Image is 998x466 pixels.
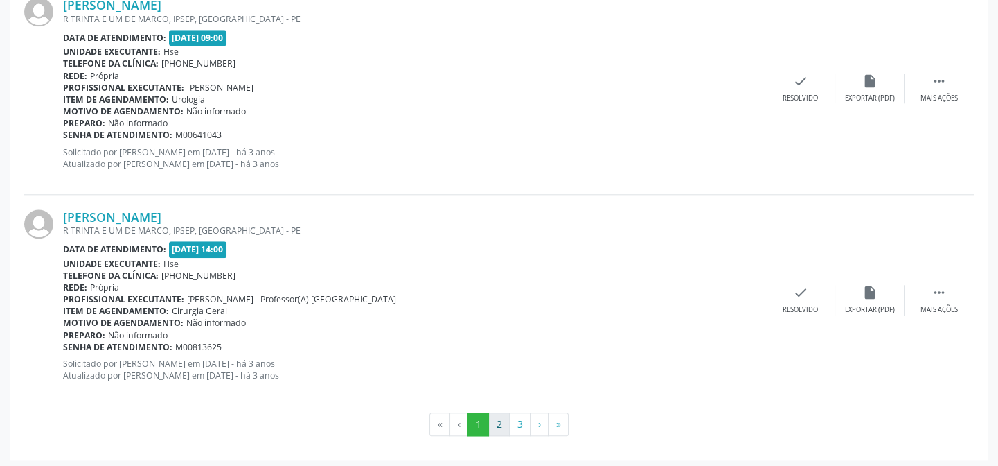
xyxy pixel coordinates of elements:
b: Unidade executante: [63,46,161,58]
p: Solicitado por [PERSON_NAME] em [DATE] - há 3 anos Atualizado por [PERSON_NAME] em [DATE] - há 3 ... [63,358,766,381]
span: Própria [90,282,119,293]
img: img [24,209,53,239]
b: Senha de atendimento: [63,129,172,141]
ul: Pagination [24,413,974,436]
b: Motivo de agendamento: [63,317,184,329]
b: Motivo de agendamento: [63,105,184,117]
i:  [932,74,947,89]
button: Go to page 1 [467,413,489,436]
i: insert_drive_file [862,74,877,89]
div: Mais ações [920,305,958,315]
b: Item de agendamento: [63,305,169,317]
span: [PHONE_NUMBER] [161,270,235,282]
span: Não informado [108,329,168,341]
span: M00813625 [175,341,222,353]
span: [PHONE_NUMBER] [161,58,235,69]
b: Preparo: [63,329,105,341]
i: check [793,74,808,89]
div: Exportar (PDF) [845,305,895,315]
span: Hse [163,258,179,270]
div: Resolvido [783,305,818,315]
span: Urologia [172,94,205,105]
span: Não informado [108,117,168,129]
b: Preparo: [63,117,105,129]
span: Não informado [186,105,246,117]
b: Rede: [63,70,87,82]
div: R TRINTA E UM DE MARCO, IPSEP, [GEOGRAPHIC_DATA] - PE [63,13,766,25]
span: [PERSON_NAME] - Professor(A) [GEOGRAPHIC_DATA] [187,293,396,305]
span: [PERSON_NAME] [187,82,253,94]
span: [DATE] 09:00 [169,30,227,46]
span: Não informado [186,317,246,329]
b: Data de atendimento: [63,243,166,255]
b: Rede: [63,282,87,293]
div: Mais ações [920,94,958,103]
i: check [793,285,808,300]
b: Profissional executante: [63,82,184,94]
button: Go to next page [530,413,549,436]
p: Solicitado por [PERSON_NAME] em [DATE] - há 3 anos Atualizado por [PERSON_NAME] em [DATE] - há 3 ... [63,146,766,170]
button: Go to page 2 [488,413,510,436]
b: Data de atendimento: [63,32,166,44]
i: insert_drive_file [862,285,877,300]
span: Cirurgia Geral [172,305,227,317]
span: Hse [163,46,179,58]
button: Go to last page [548,413,569,436]
b: Senha de atendimento: [63,341,172,353]
div: R TRINTA E UM DE MARCO, IPSEP, [GEOGRAPHIC_DATA] - PE [63,225,766,236]
b: Item de agendamento: [63,94,169,105]
div: Exportar (PDF) [845,94,895,103]
div: Resolvido [783,94,818,103]
b: Telefone da clínica: [63,58,159,69]
a: [PERSON_NAME] [63,209,161,225]
b: Profissional executante: [63,293,184,305]
i:  [932,285,947,300]
b: Telefone da clínica: [63,270,159,282]
span: Própria [90,70,119,82]
span: M00641043 [175,129,222,141]
b: Unidade executante: [63,258,161,270]
span: [DATE] 14:00 [169,241,227,257]
button: Go to page 3 [509,413,531,436]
